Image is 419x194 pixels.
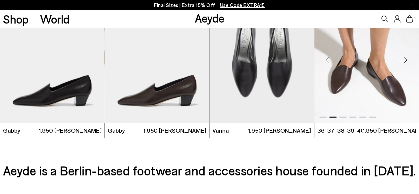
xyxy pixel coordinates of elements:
li: 36 [317,126,324,135]
div: Next slide [396,50,416,70]
a: Gabby 1.950 [PERSON_NAME] [105,123,209,138]
div: Previous slide [318,50,338,70]
a: Vanna 1.950 [PERSON_NAME] [210,123,314,138]
a: 0 [406,15,413,23]
a: Aeyde [194,11,224,25]
h3: Aeyde is a Berlin-based footwear and accessories house founded in [DATE]. [3,161,416,179]
li: 40 [357,126,364,135]
span: 1.950 [PERSON_NAME] [39,126,102,135]
span: 1.950 [PERSON_NAME] [248,126,311,135]
span: 1.950 [PERSON_NAME] [143,126,206,135]
ul: variant [317,126,362,135]
a: Shop [3,13,28,25]
span: Vanna [212,126,229,135]
span: 0 [413,17,416,21]
p: Final Sizes | Extra 15% Off [154,1,265,9]
span: Gabby [108,126,125,135]
li: 39 [347,126,354,135]
span: Gabby [3,126,20,135]
li: 37 [327,126,334,135]
a: World [40,13,70,25]
a: 36 37 38 39 40 + 1.950 [PERSON_NAME] [314,123,419,138]
span: Navigate to /collections/ss25-final-sizes [220,2,265,8]
li: 38 [337,126,344,135]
